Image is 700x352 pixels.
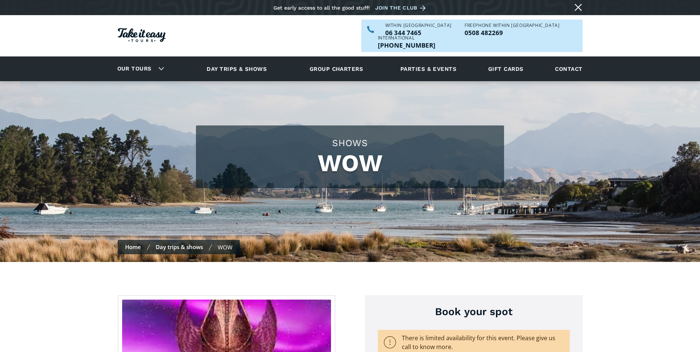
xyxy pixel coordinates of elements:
a: Call us freephone within NZ on 0508482269 [465,30,559,36]
a: Day trips & shows [156,243,203,251]
a: Contact [551,59,586,79]
h3: Book your spot [378,304,570,319]
nav: Breadcrumbs [118,240,240,254]
a: Close message [572,1,584,13]
a: Join the club [375,3,428,13]
a: Group charters [300,59,372,79]
p: 06 344 7465 [385,30,452,36]
div: Freephone WITHIN [GEOGRAPHIC_DATA] [465,23,559,28]
div: Get early access to all the good stuff! [273,5,370,11]
div: Our tours [108,59,170,79]
a: Call us within NZ on 063447465 [385,30,452,36]
p: 0508 482269 [465,30,559,36]
img: Take it easy Tours logo [118,28,166,42]
h1: WOW [203,149,497,177]
h2: Shows [203,137,497,149]
div: WOW [218,244,232,251]
a: Home [125,243,141,251]
a: Parties & events [397,59,460,79]
a: Call us outside of NZ on +6463447465 [378,42,435,48]
a: Day trips & shows [197,59,276,79]
a: Our tours [112,60,157,77]
a: Homepage [118,24,166,48]
div: International [378,36,435,40]
div: WITHIN [GEOGRAPHIC_DATA] [385,23,452,28]
p: [PHONE_NUMBER] [378,42,435,48]
a: Gift cards [485,59,527,79]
